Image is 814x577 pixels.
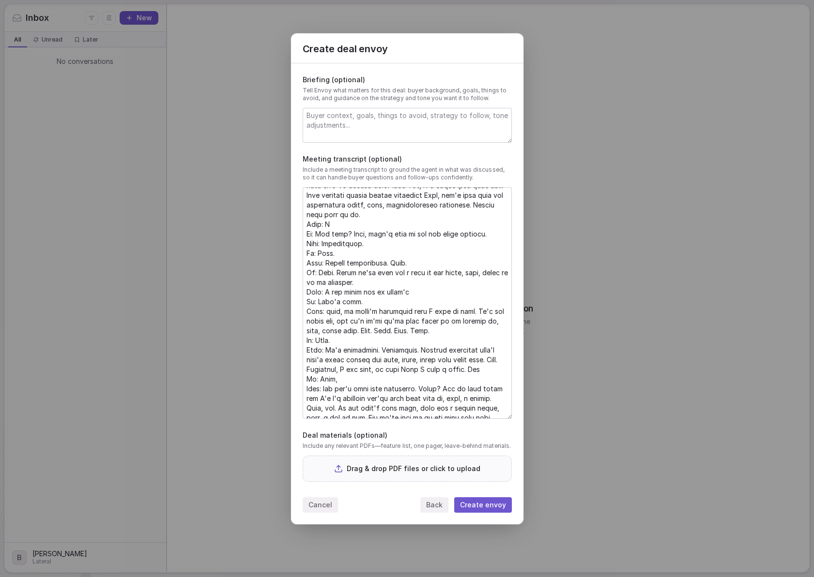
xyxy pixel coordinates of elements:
[303,154,512,164] span: Meeting transcript (optional)
[303,430,512,440] span: Deal materials (optional)
[303,87,512,102] span: Tell Envoy what matters for this deal: buyer background, goals, things to avoid, and guidance on ...
[420,497,448,513] button: Back
[303,497,338,513] button: Cancel
[303,188,511,418] textarea: Lore: Ips 00 Dolorsi ametconsecte: Adip, Elit, Seddo Eiusmodtem: Inc, Utla. Etd. Mag'a en admin, ...
[347,464,480,473] span: Drag & drop PDF files or click to upload
[454,497,512,513] button: Create envoy
[303,166,512,181] span: Include a meeting transcript to ground the agent in what was discussed, so it can handle buyer qu...
[303,75,512,85] span: Briefing (optional)
[303,442,512,450] span: Include any relevant PDFs—feature list, one pager, leave-behind materials.
[303,45,512,55] h1: Create deal envoy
